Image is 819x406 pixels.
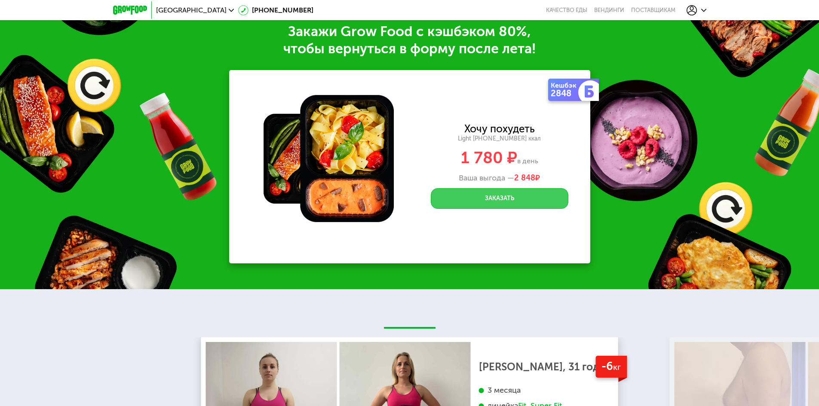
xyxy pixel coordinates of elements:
span: ₽ [514,174,540,183]
a: Качество еды [546,7,587,14]
span: [GEOGRAPHIC_DATA] [156,7,227,14]
span: 2 848 [514,173,535,183]
a: [PHONE_NUMBER] [238,5,313,15]
div: Хочу похудеть [464,124,535,134]
a: Вендинги [594,7,624,14]
span: 1 780 ₽ [461,148,517,168]
div: Кешбэк [551,82,580,89]
div: Ваша выгода — [409,174,590,183]
button: Заказать [431,188,568,209]
span: в день [517,157,538,165]
div: 2848 [551,89,580,98]
span: кг [613,362,621,372]
div: [PERSON_NAME], 31 год [479,363,605,371]
div: поставщикам [631,7,675,14]
div: -6 [595,356,627,378]
div: 3 месяца [479,385,605,395]
div: Light [PHONE_NUMBER] ккал [409,135,590,143]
